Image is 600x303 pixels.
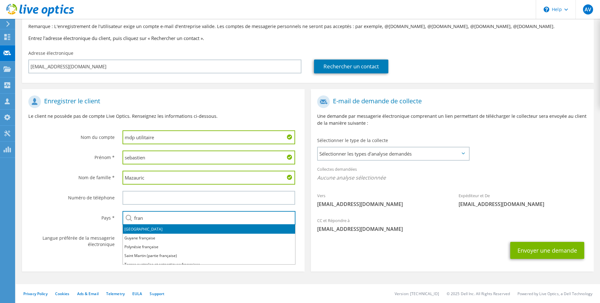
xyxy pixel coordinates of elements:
[77,291,99,296] a: Ads & Email
[510,242,584,259] button: Envoyer une demande
[123,234,295,243] li: Guyane française
[447,291,510,296] li: © 2025 Dell Inc. All Rights Reserved
[28,151,115,161] label: Prénom *
[28,231,115,248] label: Langue préférée de la messagerie électronique
[132,291,142,296] a: EULA
[317,226,587,232] span: [EMAIL_ADDRESS][DOMAIN_NAME]
[28,23,587,30] p: Remarque : L'enregistrement de l'utilisateur exige un compte e-mail d'entreprise valide. Les comp...
[314,60,388,73] a: Rechercher un contact
[317,113,587,127] p: Une demande par messagerie électronique comprenant un lien permettant de télécharger le collecteu...
[317,201,446,208] span: [EMAIL_ADDRESS][DOMAIN_NAME]
[28,171,115,181] label: Nom de famille *
[452,189,594,211] div: Expéditeur et De
[517,291,592,296] li: Powered by Live Optics, a Dell Technology
[317,137,388,144] label: Sélectionner le type de la collecte
[317,174,587,181] span: Aucune analyse sélectionnée
[123,225,295,234] li: [GEOGRAPHIC_DATA]
[28,95,295,108] h1: Enregistrer le client
[28,191,115,201] label: Numéro de téléphone
[23,291,48,296] a: Privacy Policy
[123,243,295,251] li: Polynésie française
[311,163,593,186] div: Collectes demandées
[106,291,125,296] a: Telemetry
[317,95,584,108] h1: E-mail de demande de collecte
[28,113,298,120] p: Le client ne possède pas de compte Live Optics. Renseignez les informations ci-dessous.
[28,35,587,42] h3: Entrez l'adresse électronique du client, puis cliquez sur « Rechercher un contact ».
[123,251,295,260] li: Saint Martin (partie française)
[150,291,164,296] a: Support
[28,130,115,140] label: Nom du compte
[28,211,115,221] label: Pays *
[459,201,587,208] span: [EMAIL_ADDRESS][DOMAIN_NAME]
[544,7,549,12] svg: \n
[123,260,295,269] li: Terres australes et antarctiques françaises
[28,50,73,56] label: Adresse électronique
[395,291,439,296] li: Version: [TECHNICAL_ID]
[311,189,452,211] div: Vers
[311,214,593,236] div: CC et Répondre à
[55,291,70,296] a: Cookies
[583,4,593,14] span: AV
[318,147,469,160] span: Sélectionner les types d'analyse demandés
